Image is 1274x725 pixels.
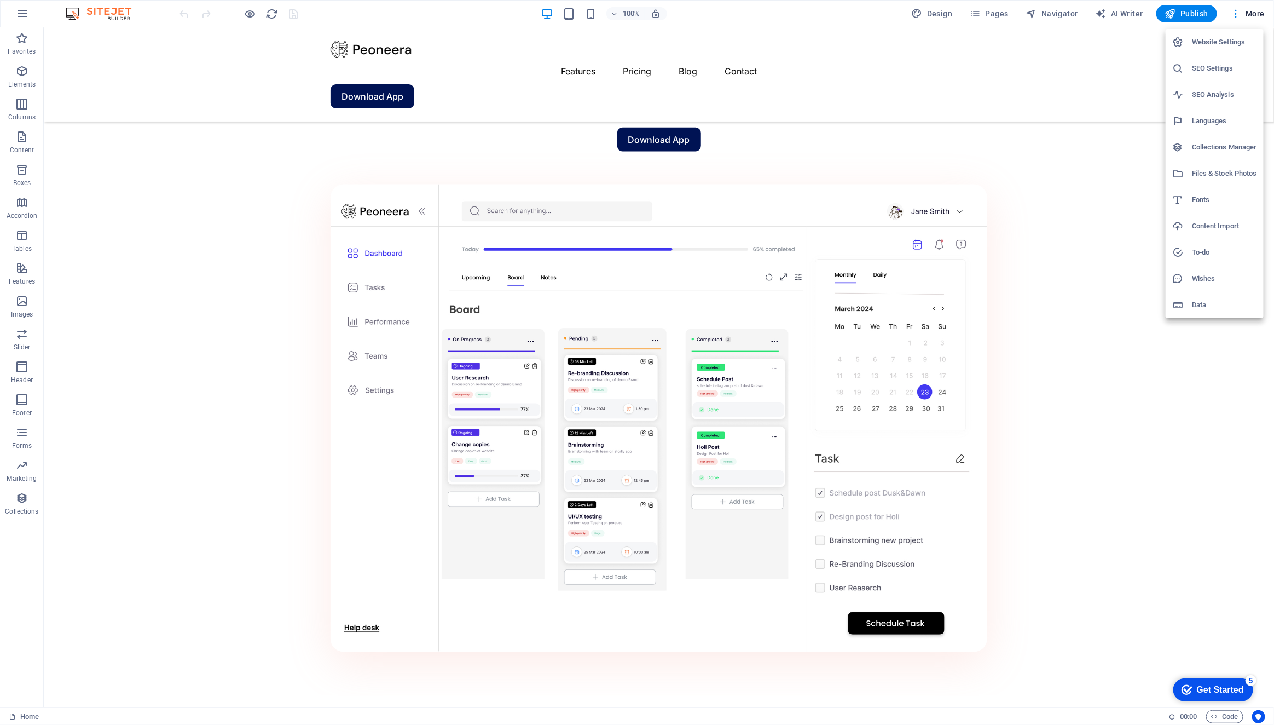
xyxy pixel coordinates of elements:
[1192,220,1257,233] h6: Content Import
[1192,246,1257,259] h6: To-do
[9,5,89,28] div: Get Started 5 items remaining, 0% complete
[1192,141,1257,154] h6: Collections Manager
[1192,62,1257,75] h6: SEO Settings
[1192,167,1257,180] h6: Files & Stock Photos
[1192,88,1257,101] h6: SEO Analysis
[1192,272,1257,285] h6: Wishes
[1192,193,1257,206] h6: Fonts
[81,2,92,13] div: 5
[1192,36,1257,49] h6: Website Settings
[32,12,79,22] div: Get Started
[1192,298,1257,312] h6: Data
[1192,114,1257,128] h6: Languages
